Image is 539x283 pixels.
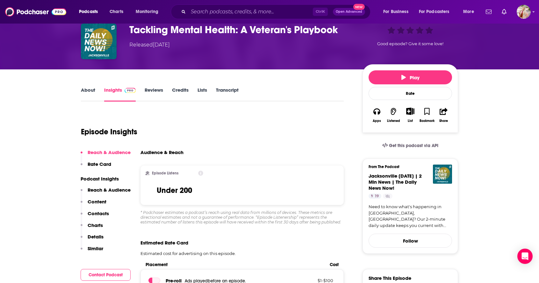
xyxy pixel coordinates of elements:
a: 19 [369,194,381,199]
button: Details [81,234,104,245]
button: open menu [415,7,459,17]
h3: Audience & Reach [140,149,183,155]
span: Cost [330,262,339,267]
span: Play [401,74,420,81]
button: Share [435,103,452,127]
h3: Under 200 [157,186,192,195]
p: Podcast Insights [81,176,131,182]
div: Show More ButtonList [402,103,419,127]
button: Show profile menu [517,5,531,19]
img: User Profile [517,5,531,19]
span: Ctrl K [313,8,328,16]
button: Follow [369,234,452,248]
button: Bookmark [419,103,435,127]
a: InsightsPodchaser Pro [104,87,136,102]
button: Reach & Audience [81,149,131,161]
h3: Share This Episode [369,275,411,281]
button: Content [81,199,106,210]
a: Jacksonville Today | 2 Min News | The Daily News Now! [369,173,422,191]
p: Charts [88,222,103,228]
div: Rate [369,87,452,100]
p: Reach & Audience [88,187,131,193]
p: Contacts [88,210,109,216]
button: Open AdvancedNew [333,8,365,16]
span: Estimated Rate Card [140,240,188,246]
a: Get this podcast via API [377,138,443,153]
span: For Business [383,7,408,16]
button: Listened [385,103,402,127]
span: Jacksonville [DATE] | 2 Min News | The Daily News Now! [369,173,422,191]
span: New [353,4,365,10]
img: Podchaser Pro [125,88,136,93]
span: 19 [375,193,379,200]
a: Show notifications dropdown [483,6,494,17]
a: Reviews [145,87,163,102]
p: Similar [88,245,103,251]
input: Search podcasts, credits, & more... [188,7,313,17]
span: Monitoring [136,7,158,16]
a: Lists [198,87,207,102]
button: open menu [75,7,106,17]
h3: Tackling Mental Health: A Veteran's Playbook [129,24,352,36]
h3: From The Podcast [369,165,447,169]
p: Details [88,234,104,240]
span: For Podcasters [419,7,449,16]
span: Podcasts [79,7,98,16]
div: Listened [387,119,400,123]
div: List [408,119,413,123]
a: About [81,87,95,102]
button: open menu [379,7,416,17]
a: Need to know what's happening in [GEOGRAPHIC_DATA], [GEOGRAPHIC_DATA]? Our 2-minute daily update ... [369,204,452,229]
button: Show More Button [404,108,417,115]
div: Bookmark [420,119,435,123]
img: Tackling Mental Health: A Veteran's Playbook [81,24,117,59]
button: Reach & Audience [81,187,131,199]
p: Reach & Audience [88,149,131,155]
span: Get this podcast via API [389,143,438,148]
span: Placement [146,262,324,267]
h1: Episode Insights [81,127,137,137]
button: open menu [131,7,167,17]
button: Contact Podcast [81,269,131,281]
span: More [463,7,474,16]
button: Rate Card [81,161,111,173]
div: Released [DATE] [129,41,170,49]
h2: Episode Listens [152,171,178,175]
button: Similar [81,245,103,257]
p: $ 1 - $ 100 [292,278,333,283]
p: Content [88,199,106,205]
button: Charts [81,222,103,234]
span: Charts [110,7,123,16]
a: Transcript [216,87,239,102]
span: Open Advanced [336,10,362,13]
button: open menu [459,7,482,17]
div: Share [439,119,448,123]
span: Good episode? Give it some love! [377,41,443,46]
button: Play [369,70,452,84]
img: Jacksonville Today | 2 Min News | The Daily News Now! [433,165,452,184]
button: Apps [369,103,385,127]
div: Open Intercom Messenger [517,249,533,264]
p: Estimated cost for advertising on this episode. [140,251,344,256]
a: Show notifications dropdown [499,6,509,17]
a: Credits [172,87,189,102]
img: Podchaser - Follow, Share and Rate Podcasts [5,6,66,18]
div: Apps [373,119,381,123]
div: * Podchaser estimates a podcast’s reach using real data from millions of devices. These metrics a... [140,210,344,224]
span: Logged in as kmccue [517,5,531,19]
div: Search podcasts, credits, & more... [177,4,377,19]
a: Charts [105,7,127,17]
button: Contacts [81,210,109,222]
p: Rate Card [88,161,111,167]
